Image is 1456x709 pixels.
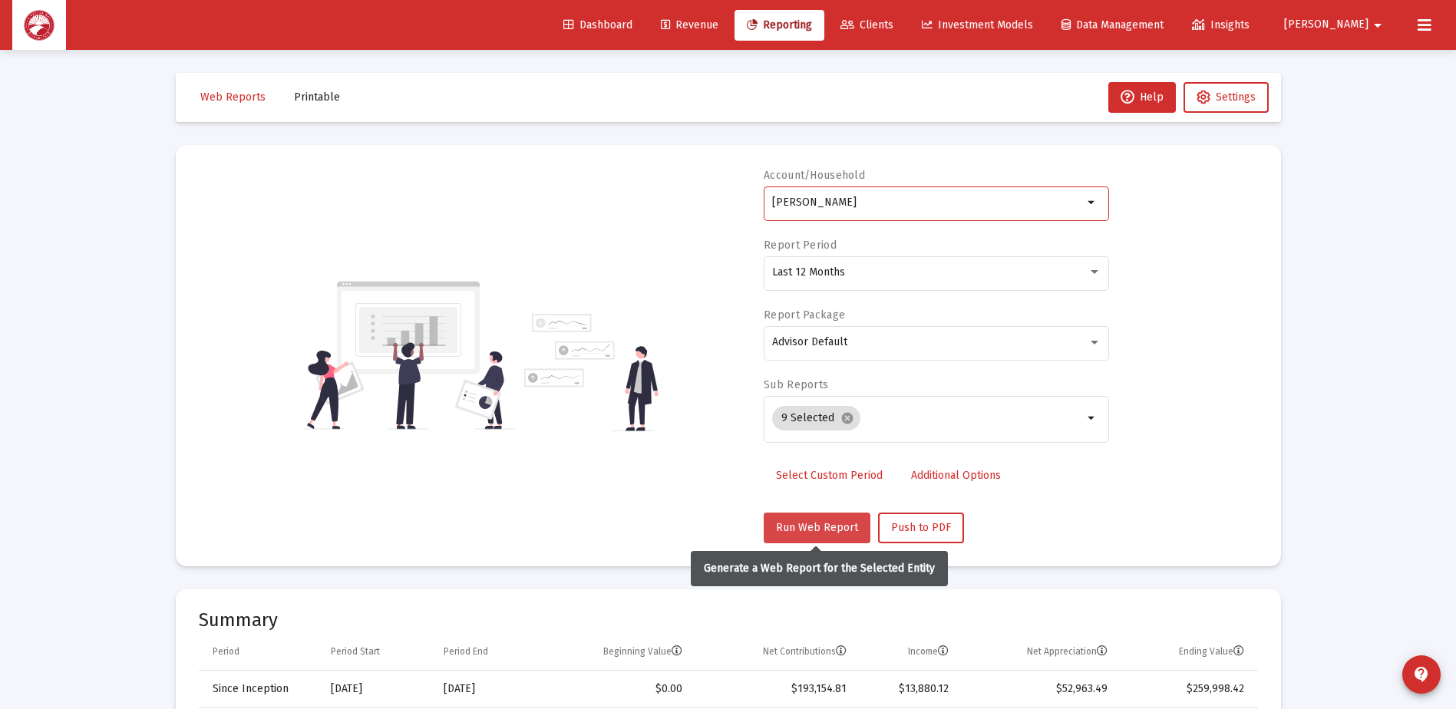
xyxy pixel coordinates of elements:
[331,645,380,658] div: Period Start
[857,671,959,707] td: $13,880.12
[444,645,488,658] div: Period End
[540,671,693,707] td: $0.00
[1266,9,1405,40] button: [PERSON_NAME]
[1216,91,1256,104] span: Settings
[908,645,949,658] div: Income
[1083,409,1101,427] mat-icon: arrow_drop_down
[1108,82,1176,113] button: Help
[763,645,847,658] div: Net Contributions
[213,645,239,658] div: Period
[199,612,1258,628] mat-card-title: Summary
[910,10,1045,41] a: Investment Models
[959,634,1118,671] td: Column Net Appreciation
[304,279,515,431] img: reporting
[294,91,340,104] span: Printable
[603,645,682,658] div: Beginning Value
[772,406,860,430] mat-chip: 9 Selected
[776,469,883,482] span: Select Custom Period
[200,91,266,104] span: Web Reports
[776,521,858,534] span: Run Web Report
[1412,665,1431,684] mat-icon: contact_support
[1121,91,1164,104] span: Help
[433,634,540,671] td: Column Period End
[911,469,1001,482] span: Additional Options
[320,634,433,671] td: Column Period Start
[828,10,906,41] a: Clients
[922,18,1033,31] span: Investment Models
[878,513,964,543] button: Push to PDF
[764,239,837,252] label: Report Period
[764,513,870,543] button: Run Web Report
[1118,634,1257,671] td: Column Ending Value
[649,10,731,41] a: Revenue
[282,82,352,113] button: Printable
[1192,18,1250,31] span: Insights
[551,10,645,41] a: Dashboard
[772,196,1083,209] input: Search or select an account or household
[735,10,824,41] a: Reporting
[772,335,847,348] span: Advisor Default
[693,671,857,707] td: $193,154.81
[1284,18,1369,31] span: [PERSON_NAME]
[1179,645,1244,658] div: Ending Value
[1118,671,1257,707] td: $259,998.42
[764,169,865,182] label: Account/Household
[840,411,854,425] mat-icon: cancel
[1184,82,1269,113] button: Settings
[1049,10,1176,41] a: Data Management
[857,634,959,671] td: Column Income
[959,671,1118,707] td: $52,963.49
[199,671,320,707] td: Since Inception
[1027,645,1108,658] div: Net Appreciation
[693,634,857,671] td: Column Net Contributions
[747,18,812,31] span: Reporting
[199,634,320,671] td: Column Period
[1369,10,1387,41] mat-icon: arrow_drop_down
[772,403,1083,434] mat-chip-list: Selection
[1083,193,1101,212] mat-icon: arrow_drop_down
[563,18,632,31] span: Dashboard
[764,308,845,322] label: Report Package
[764,378,828,391] label: Sub Reports
[188,82,278,113] button: Web Reports
[331,681,422,697] div: [DATE]
[24,10,54,41] img: Dashboard
[540,634,693,671] td: Column Beginning Value
[772,265,845,279] span: Last 12 Months
[1061,18,1164,31] span: Data Management
[444,681,529,697] div: [DATE]
[891,521,951,534] span: Push to PDF
[661,18,718,31] span: Revenue
[840,18,893,31] span: Clients
[524,314,659,431] img: reporting-alt
[1180,10,1262,41] a: Insights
